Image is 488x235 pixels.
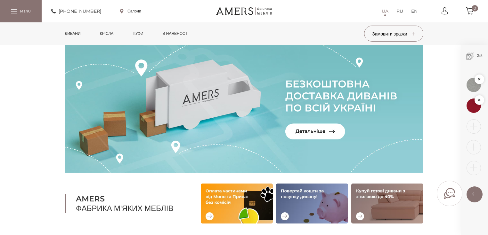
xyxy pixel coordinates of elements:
[467,78,481,92] img: 1576664823.jpg
[396,7,403,15] a: RU
[461,45,488,67] span: /
[472,5,478,12] span: 0
[201,184,273,223] img: Оплата частинами від Mono та Приват без комісій
[65,194,185,213] h1: Фабрика м'яких меблів
[382,7,388,15] a: UA
[364,26,423,42] button: Замовити зразки
[276,184,348,223] img: Повертай кошти за покупку дивану
[351,184,423,223] img: Купуй готові дивани зі знижкою до 40%
[411,7,418,15] a: EN
[128,22,148,45] a: Пуфи
[372,31,415,37] span: Замовити зразки
[60,22,85,45] a: Дивани
[477,53,479,58] b: 2
[95,22,118,45] a: Крісла
[51,7,101,15] a: [PHONE_NUMBER]
[158,22,193,45] a: в наявності
[76,194,185,204] b: AMERS
[120,8,141,14] a: Салони
[467,98,481,113] img: 1576662562.jpg
[480,53,483,58] span: 5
